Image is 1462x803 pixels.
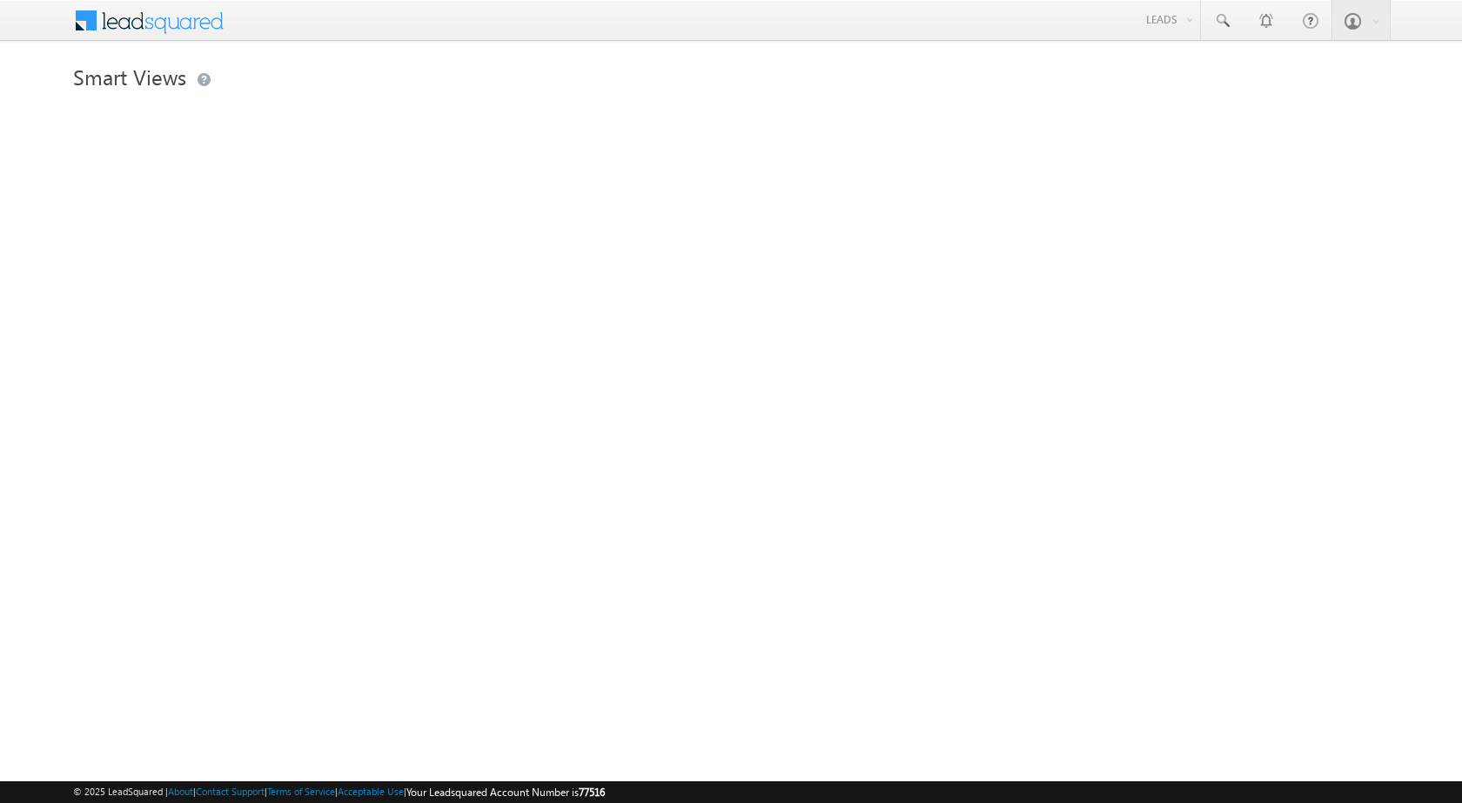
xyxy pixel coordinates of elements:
[168,786,193,797] a: About
[406,786,605,799] span: Your Leadsquared Account Number is
[196,786,265,797] a: Contact Support
[267,786,335,797] a: Terms of Service
[73,784,605,800] span: © 2025 LeadSquared | | | | |
[73,63,186,90] span: Smart Views
[579,786,605,799] span: 77516
[338,786,404,797] a: Acceptable Use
